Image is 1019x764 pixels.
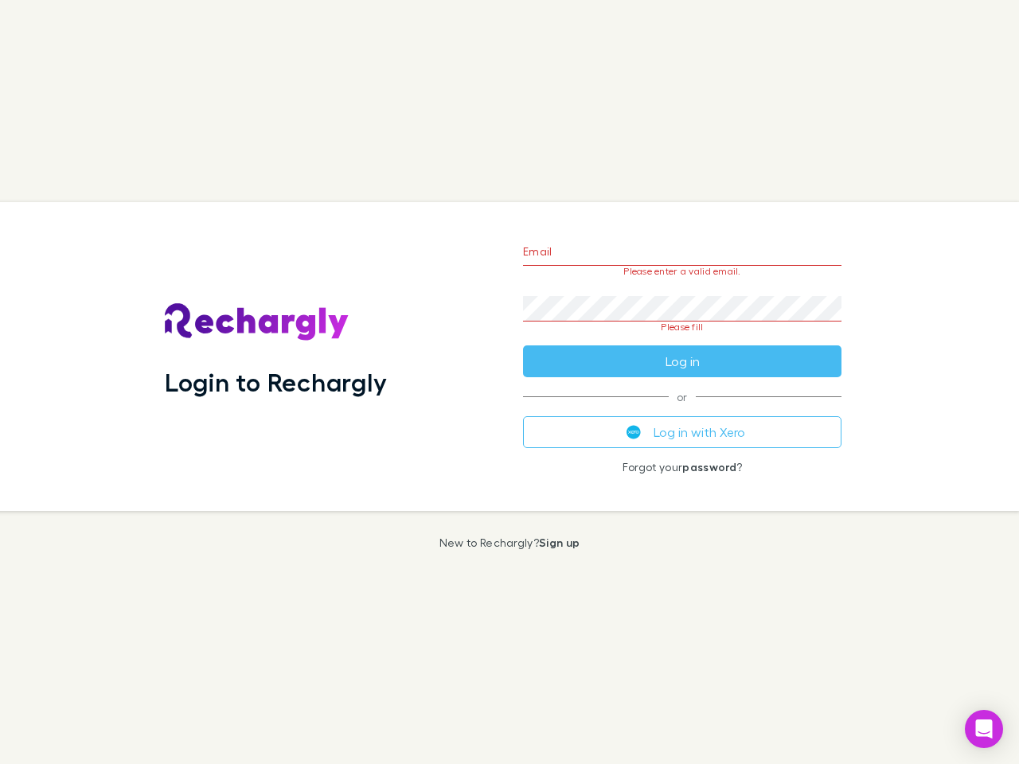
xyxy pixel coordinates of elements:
span: or [523,396,841,397]
p: New to Rechargly? [439,536,580,549]
p: Please enter a valid email. [523,266,841,277]
img: Rechargly's Logo [165,303,349,341]
a: Sign up [539,536,580,549]
p: Please fill [523,322,841,333]
p: Forgot your ? [523,461,841,474]
button: Log in with Xero [523,416,841,448]
h1: Login to Rechargly [165,367,387,397]
a: password [682,460,736,474]
button: Log in [523,345,841,377]
img: Xero's logo [627,425,641,439]
div: Open Intercom Messenger [965,710,1003,748]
